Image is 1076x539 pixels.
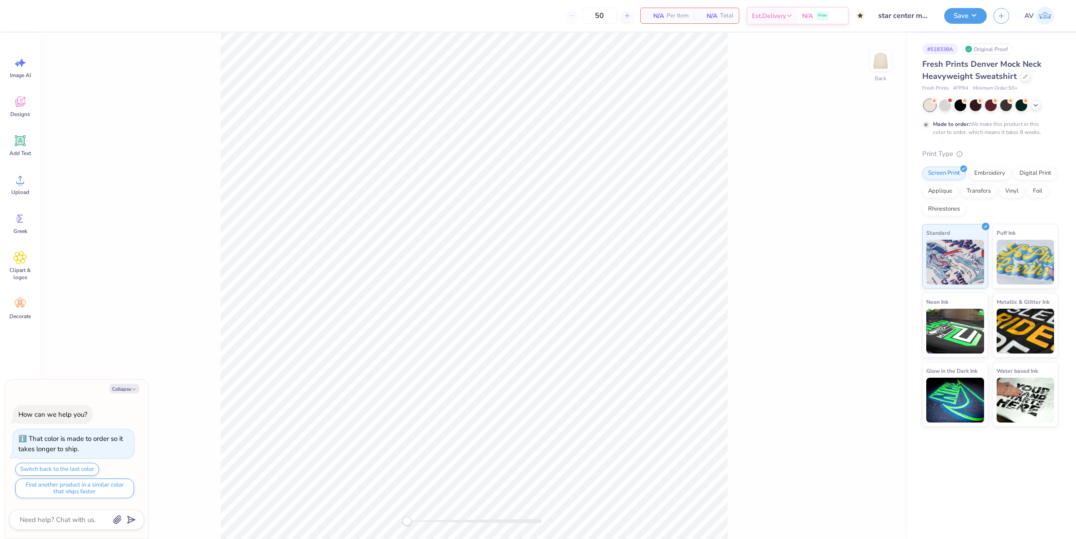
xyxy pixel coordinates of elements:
[403,517,412,526] div: Accessibility label
[997,297,1050,306] span: Metallic & Glitter Ink
[953,85,968,92] span: # FP94
[10,111,30,118] span: Designs
[926,378,984,423] img: Glow in the Dark Ink
[926,366,977,375] span: Glow in the Dark Ink
[933,120,1043,136] div: We make this product in this color to order, which means it takes 8 weeks.
[9,150,31,157] span: Add Text
[926,297,948,306] span: Neon Ink
[18,434,123,453] div: That color is made to order so it takes longer to ship.
[922,149,1058,159] div: Print Type
[999,185,1024,198] div: Vinyl
[922,203,966,216] div: Rhinestones
[1024,11,1034,21] span: AV
[699,11,717,21] span: N/A
[15,463,99,476] button: Switch back to the last color
[973,85,1018,92] span: Minimum Order: 50 +
[926,228,950,237] span: Standard
[997,228,1015,237] span: Puff Ink
[997,240,1054,285] img: Puff Ink
[968,167,1011,180] div: Embroidery
[872,7,937,25] input: Untitled Design
[818,13,827,19] span: Free
[646,11,664,21] span: N/A
[926,309,984,354] img: Neon Ink
[922,167,966,180] div: Screen Print
[13,228,27,235] span: Greek
[872,52,889,70] img: Back
[582,8,617,24] input: – –
[926,240,984,285] img: Standard
[875,74,886,82] div: Back
[922,185,958,198] div: Applique
[109,384,139,393] button: Collapse
[667,11,689,21] span: Per Item
[961,185,997,198] div: Transfers
[922,85,949,92] span: Fresh Prints
[997,366,1038,375] span: Water based Ink
[5,267,35,281] span: Clipart & logos
[1020,7,1058,25] a: AV
[10,72,31,79] span: Image AI
[15,479,134,498] button: Find another product in a similar color that ships faster
[997,378,1054,423] img: Water based Ink
[997,309,1054,354] img: Metallic & Glitter Ink
[922,43,958,55] div: # 518338A
[944,8,987,24] button: Save
[11,189,29,196] span: Upload
[1014,167,1057,180] div: Digital Print
[933,121,970,128] strong: Made to order:
[18,410,87,419] div: How can we help you?
[802,11,813,21] span: N/A
[9,313,31,320] span: Decorate
[720,11,733,21] span: Total
[752,11,786,21] span: Est. Delivery
[1036,7,1054,25] img: Aargy Velasco
[1027,185,1048,198] div: Foil
[963,43,1013,55] div: Original Proof
[922,59,1041,82] span: Fresh Prints Denver Mock Neck Heavyweight Sweatshirt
